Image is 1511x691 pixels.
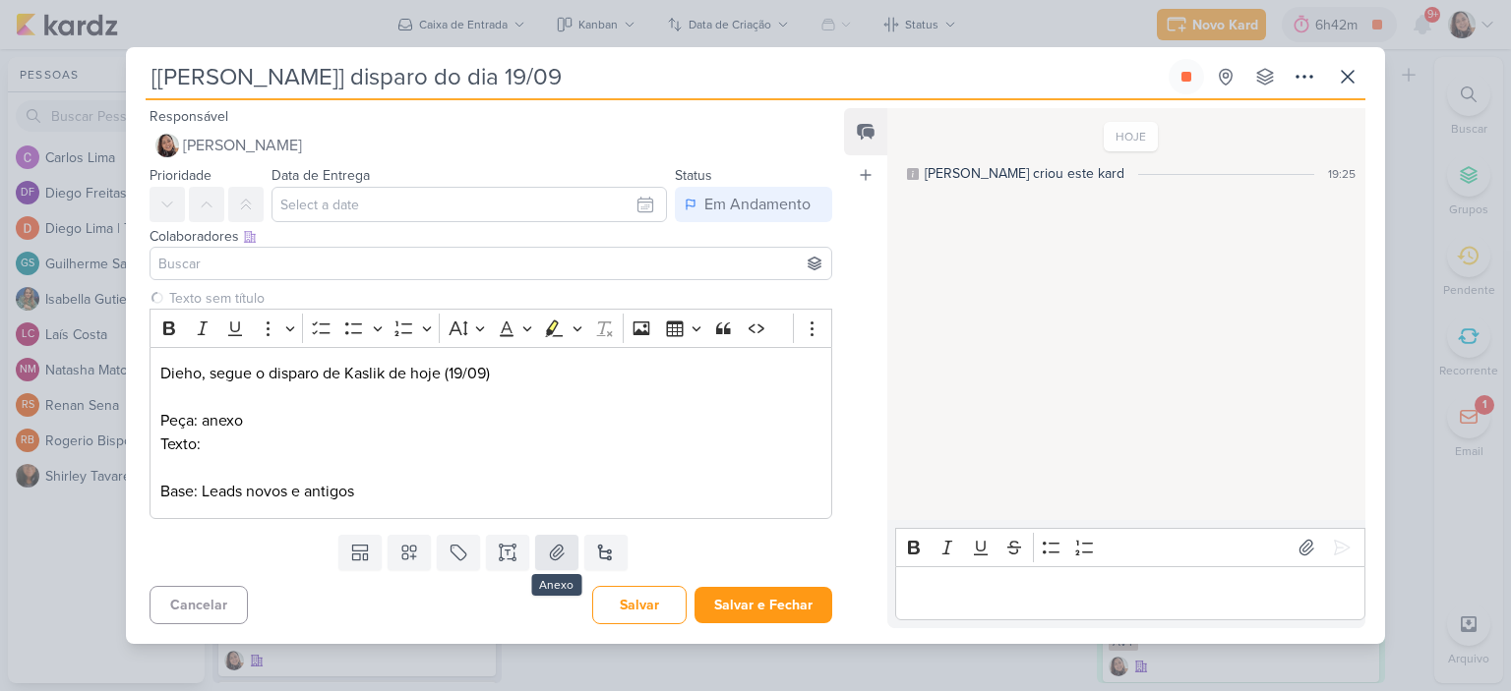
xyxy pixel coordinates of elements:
[1179,69,1194,85] div: Parar relógio
[150,586,248,624] button: Cancelar
[146,59,1165,94] input: Kard Sem Título
[531,574,581,596] div: Anexo
[272,167,370,184] label: Data de Entrega
[704,193,811,216] div: Em Andamento
[895,566,1365,620] div: Editor editing area: main
[150,347,832,519] div: Editor editing area: main
[155,134,179,157] img: Sharlene Khoury
[150,226,832,247] div: Colaboradores
[272,187,667,222] input: Select a date
[1328,165,1356,183] div: 19:25
[895,528,1365,566] div: Editor toolbar
[925,163,1124,184] div: [PERSON_NAME] criou este kard
[150,309,832,347] div: Editor toolbar
[675,187,832,222] button: Em Andamento
[160,432,821,456] p: Texto:
[165,288,832,309] input: Texto sem título
[695,587,832,623] button: Salvar e Fechar
[592,586,687,624] button: Salvar
[150,128,832,163] button: [PERSON_NAME]
[160,480,821,503] p: Base: Leads novos e antigos
[675,167,712,184] label: Status
[150,108,228,125] label: Responsável
[150,167,212,184] label: Prioridade
[160,409,821,432] p: Peça: anexo
[154,252,827,275] input: Buscar
[183,134,302,157] span: [PERSON_NAME]
[160,362,821,385] p: Dieho, segue o disparo de Kaslik de hoje (19/09)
